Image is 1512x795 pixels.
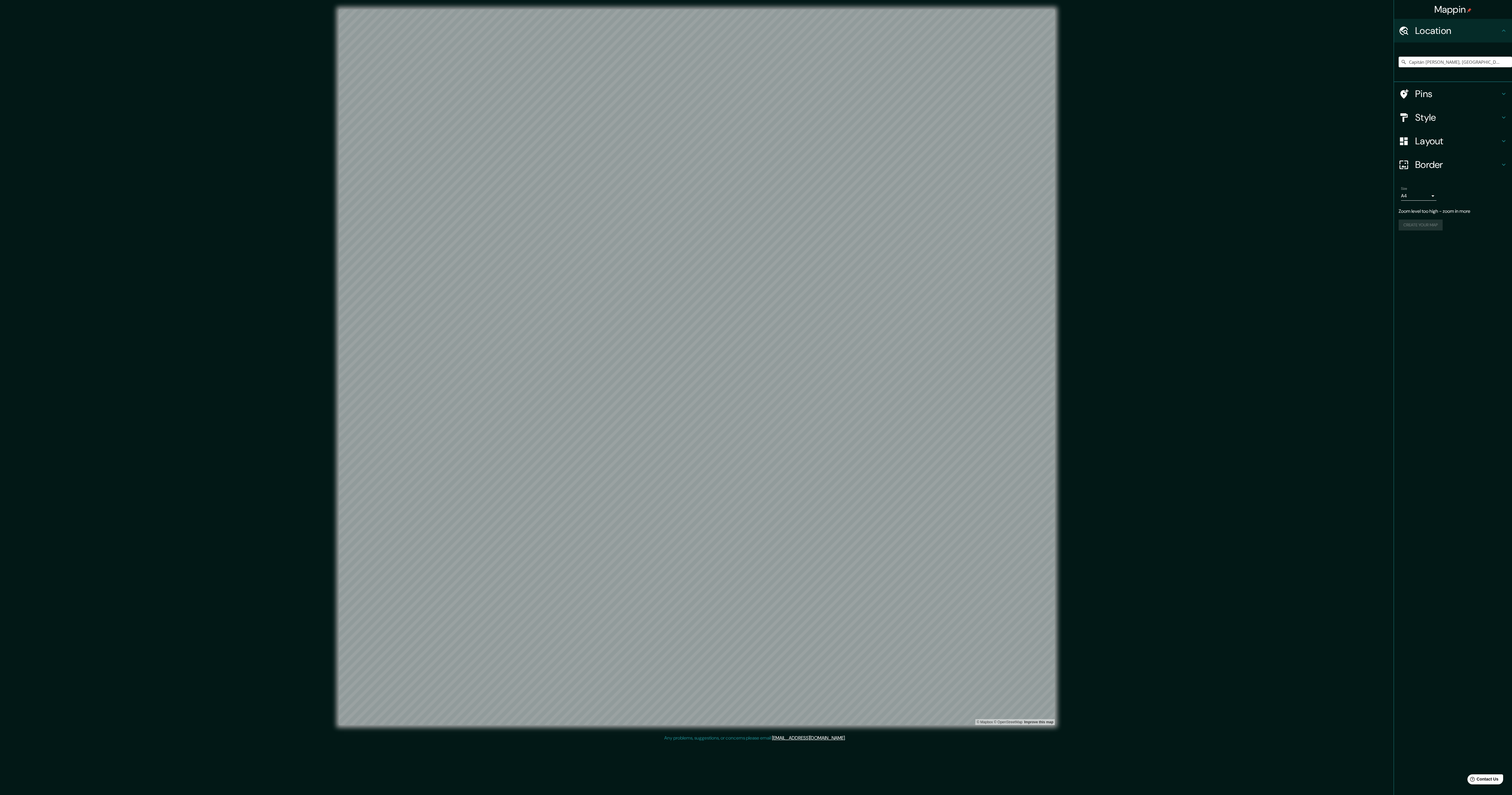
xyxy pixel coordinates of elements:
div: Border [1394,153,1512,176]
div: Pins [1394,82,1512,106]
a: Mapbox [977,720,993,724]
h4: Style [1415,112,1500,123]
div: Location [1394,19,1512,42]
h4: Layout [1415,135,1500,147]
div: Style [1394,106,1512,129]
h4: Location [1415,25,1500,37]
p: Zoom level too high - zoom in more [1399,208,1507,215]
p: Any problems, suggestions, or concerns please email . [664,735,846,742]
div: . [847,735,848,742]
a: OpenStreetMap [994,720,1023,724]
div: A4 [1401,191,1436,201]
iframe: Help widget launcher [1459,772,1506,789]
label: Size [1401,186,1407,191]
img: pin-icon.png [1467,8,1472,13]
a: Map feedback [1024,720,1053,724]
div: . [846,735,847,742]
a: [EMAIL_ADDRESS][DOMAIN_NAME] [772,735,845,741]
canvas: Map [339,9,1055,725]
h4: Border [1415,159,1500,171]
h4: Mappin [1434,4,1472,15]
h4: Pins [1415,88,1500,100]
div: Layout [1394,129,1512,153]
input: Pick your city or area [1399,57,1512,67]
